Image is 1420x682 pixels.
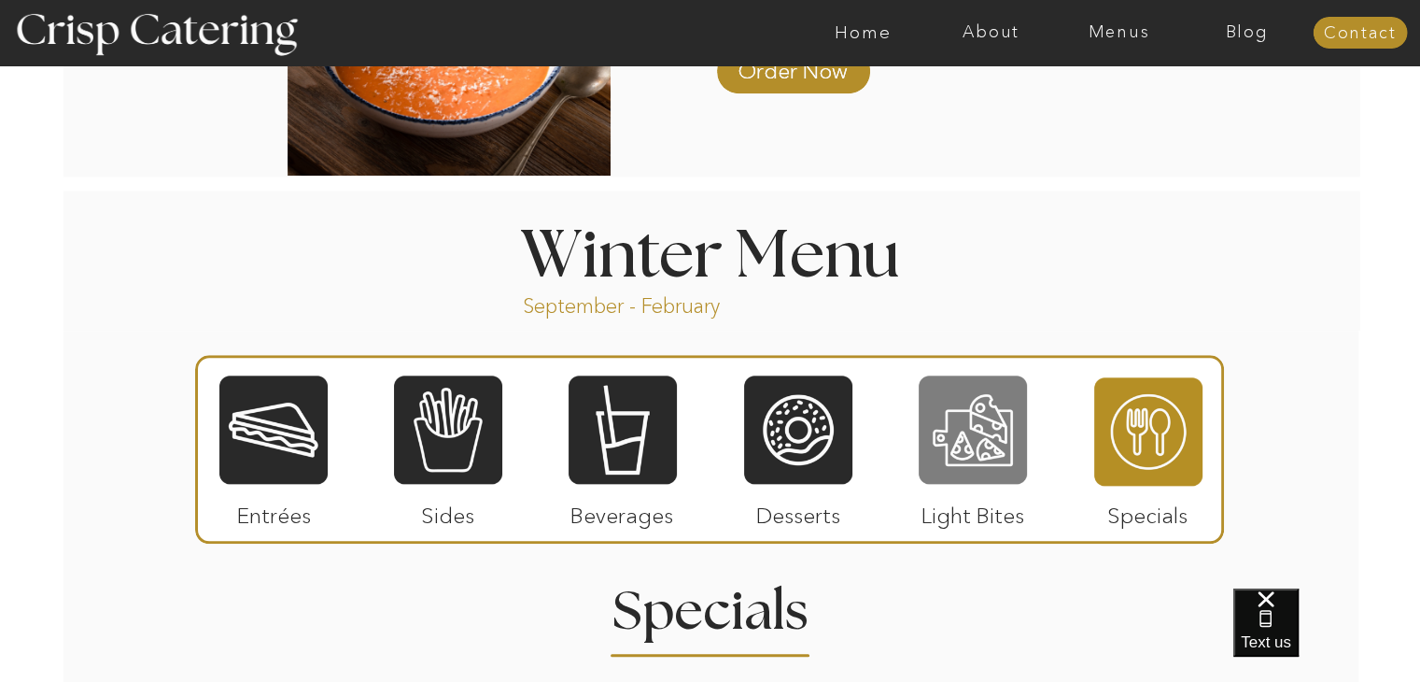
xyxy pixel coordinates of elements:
iframe: podium webchat widget bubble [1233,589,1420,682]
p: Beverages [560,484,684,538]
p: Light Bites [911,484,1035,538]
p: Desserts [737,484,861,538]
a: Contact [1313,24,1407,43]
p: Entrées [212,484,336,538]
p: Sides [386,484,510,538]
a: Blog [1183,23,1311,42]
a: About [927,23,1055,42]
a: Order Now [731,39,855,93]
p: September - February [523,292,780,314]
h1: Winter Menu [451,224,970,279]
a: Menus [1055,23,1183,42]
a: Home [799,23,927,42]
p: Specials [1086,484,1210,538]
h2: Specials [580,586,841,622]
